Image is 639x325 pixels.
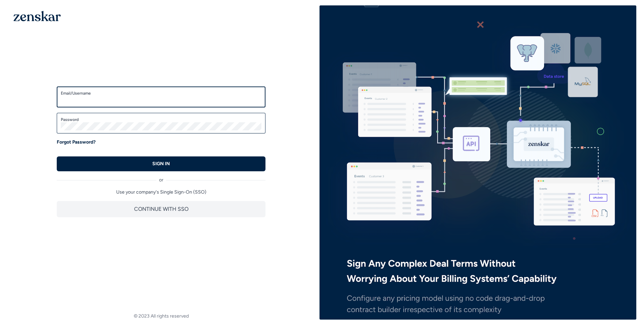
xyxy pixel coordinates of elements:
label: Email/Username [61,91,261,96]
div: or [57,171,265,183]
button: CONTINUE WITH SSO [57,201,265,217]
button: SIGN IN [57,156,265,171]
footer: © 2023 All rights reserved [3,313,319,320]
a: Forgot Password? [57,139,96,146]
p: SIGN IN [152,160,170,167]
label: Password [61,117,261,122]
p: Use your company's Single Sign-On (SSO) [57,189,265,196]
img: 1OGAJ2xQqyY4LXKgY66KYq0eOWRCkrZdAb3gUhuVAqdWPZE9SRJmCz+oDMSn4zDLXe31Ii730ItAGKgCKgCCgCikA4Av8PJUP... [14,11,61,21]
